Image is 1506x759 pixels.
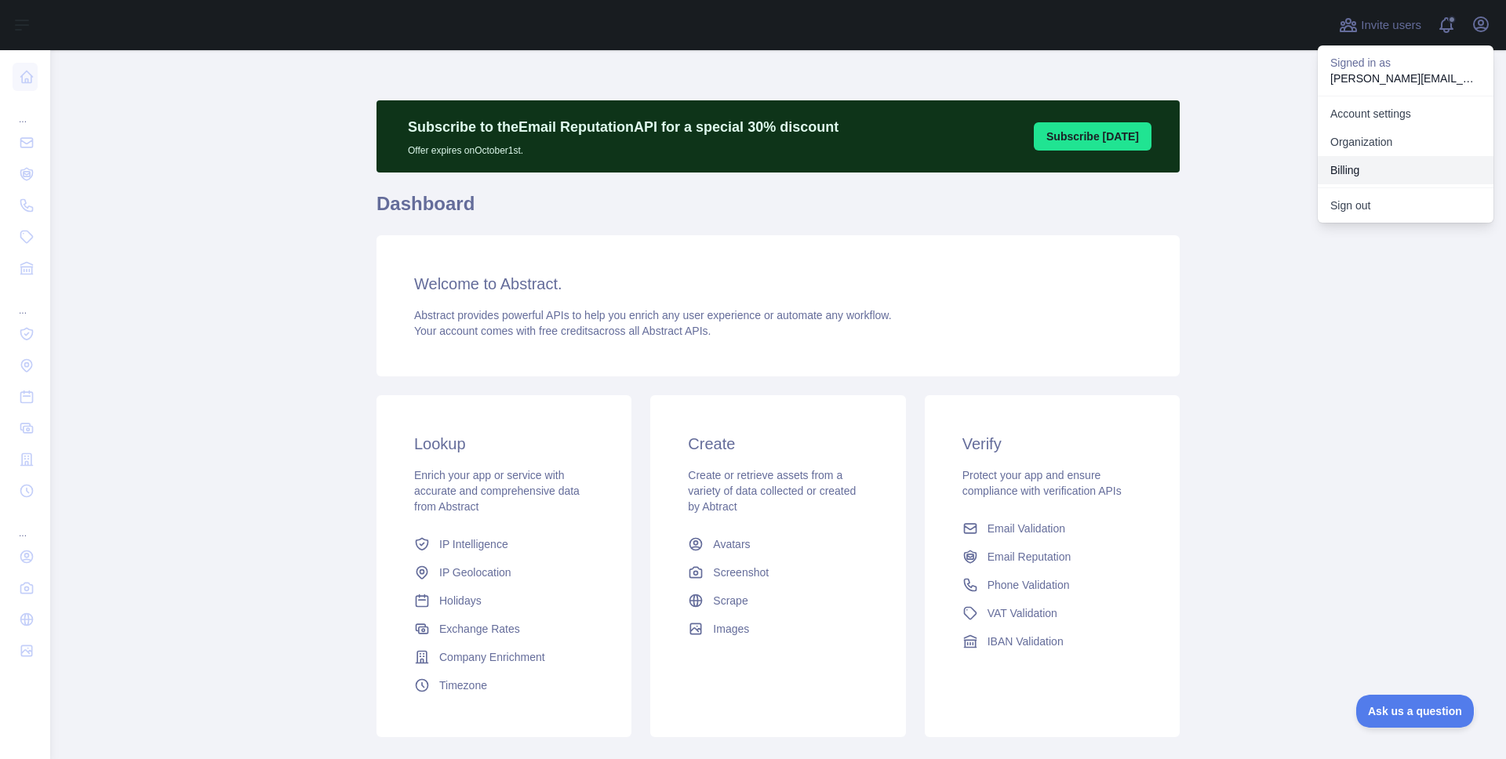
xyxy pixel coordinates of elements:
a: Avatars [682,530,874,558]
a: Images [682,615,874,643]
div: ... [13,508,38,539]
a: Organization [1318,128,1493,156]
a: Email Reputation [956,543,1148,571]
span: IBAN Validation [988,634,1064,649]
a: Screenshot [682,558,874,586]
span: IP Geolocation [439,565,511,580]
span: Phone Validation [988,577,1070,593]
span: Email Reputation [988,549,1071,565]
button: Subscribe [DATE] [1034,122,1151,151]
div: ... [13,94,38,125]
h3: Welcome to Abstract. [414,273,1142,295]
a: Holidays [408,586,600,615]
h1: Dashboard [376,191,1180,229]
button: Invite users [1336,13,1424,38]
div: ... [13,285,38,317]
span: Invite users [1361,16,1421,34]
span: Company Enrichment [439,649,545,665]
span: VAT Validation [988,605,1057,621]
span: Your account comes with across all Abstract APIs. [414,325,711,337]
a: Timezone [408,671,600,699]
span: Images [713,621,749,637]
span: Exchange Rates [439,621,520,637]
span: Create or retrieve assets from a variety of data collected or created by Abtract [688,469,856,513]
span: Avatars [713,536,750,552]
a: Phone Validation [956,571,1148,599]
span: IP Intelligence [439,536,508,552]
span: free credits [539,325,593,337]
a: Email Validation [956,514,1148,543]
span: Protect your app and ensure compliance with verification APIs [962,469,1122,497]
h3: Lookup [414,433,594,455]
span: Email Validation [988,521,1065,536]
span: Screenshot [713,565,769,580]
span: Enrich your app or service with accurate and comprehensive data from Abstract [414,469,580,513]
iframe: Toggle Customer Support [1356,695,1475,728]
span: Scrape [713,593,748,608]
p: Offer expires on October 1st. [408,138,838,157]
a: IP Intelligence [408,530,600,558]
a: Exchange Rates [408,615,600,643]
span: Timezone [439,677,487,693]
a: IP Geolocation [408,558,600,586]
span: Abstract provides powerful APIs to help you enrich any user experience or automate any workflow. [414,309,892,321]
p: Subscribe to the Email Reputation API for a special 30 % discount [408,116,838,138]
button: Sign out [1318,191,1493,220]
a: VAT Validation [956,599,1148,627]
h3: Verify [962,433,1142,455]
a: Account settings [1318,100,1493,128]
p: Signed in as [1330,55,1481,71]
span: Holidays [439,593,482,608]
p: [PERSON_NAME][EMAIL_ADDRESS][PERSON_NAME][DOMAIN_NAME] [1330,71,1481,86]
a: IBAN Validation [956,627,1148,655]
button: Billing [1318,156,1493,184]
a: Scrape [682,586,874,615]
a: Company Enrichment [408,643,600,671]
h3: Create [688,433,868,455]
